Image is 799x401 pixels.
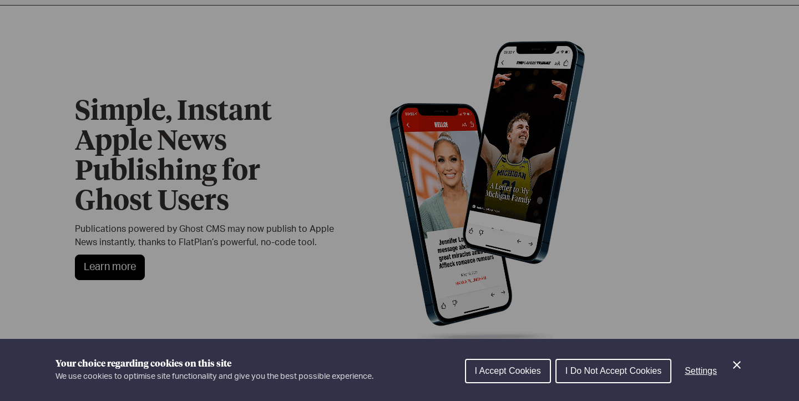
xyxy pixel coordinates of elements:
span: Settings [685,366,717,375]
h1: Your choice regarding cookies on this site [55,357,373,370]
span: I Accept Cookies [475,366,541,375]
button: I Do Not Accept Cookies [555,359,671,383]
span: I Do Not Accept Cookies [565,366,661,375]
button: Close Cookie Control [730,358,744,372]
p: We use cookies to optimise site functionality and give you the best possible experience. [55,370,373,383]
button: Settings [676,360,726,382]
button: I Accept Cookies [465,359,551,383]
